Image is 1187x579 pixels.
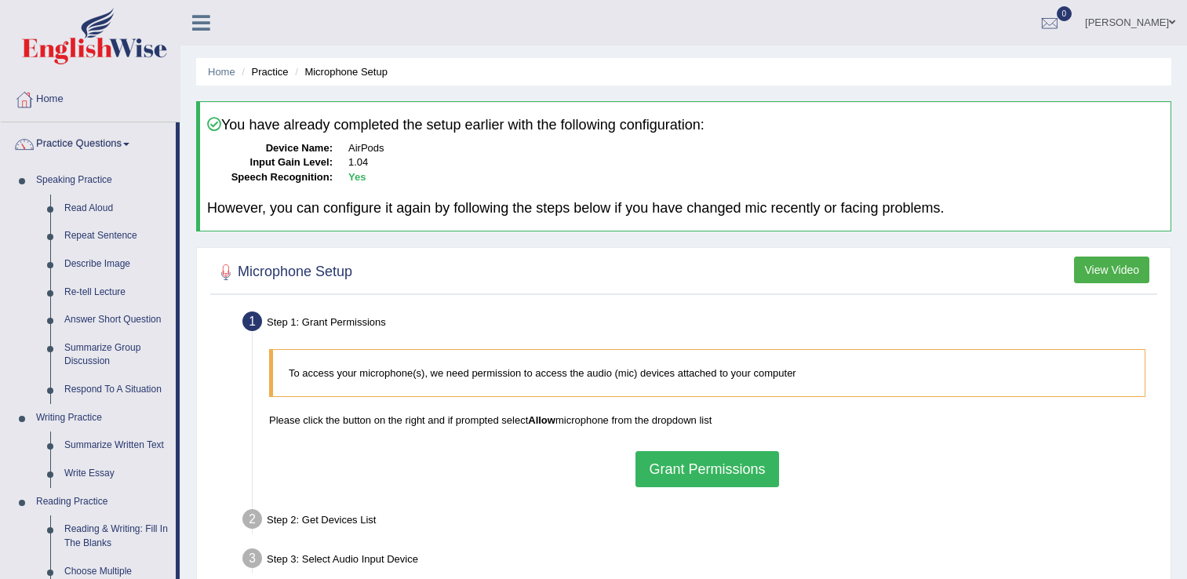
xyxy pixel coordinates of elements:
[207,201,1163,217] h4: However, you can configure it again by following the steps below if you have changed mic recently...
[1,78,180,117] a: Home
[214,260,352,284] h2: Microphone Setup
[238,64,288,79] li: Practice
[348,171,366,183] b: Yes
[269,413,1145,428] p: Please click the button on the right and if prompted select microphone from the dropdown list
[635,451,778,487] button: Grant Permissions
[207,117,1163,133] h4: You have already completed the setup earlier with the following configuration:
[235,544,1163,578] div: Step 3: Select Audio Input Device
[29,488,176,516] a: Reading Practice
[29,404,176,432] a: Writing Practice
[348,141,1163,156] dd: AirPods
[1057,6,1072,21] span: 0
[57,250,176,279] a: Describe Image
[57,376,176,404] a: Respond To A Situation
[57,515,176,557] a: Reading & Writing: Fill In The Blanks
[57,222,176,250] a: Repeat Sentence
[57,432,176,460] a: Summarize Written Text
[57,334,176,376] a: Summarize Group Discussion
[57,306,176,334] a: Answer Short Question
[348,155,1163,170] dd: 1.04
[207,141,333,156] dt: Device Name:
[207,155,333,170] dt: Input Gain Level:
[291,64,388,79] li: Microphone Setup
[57,195,176,223] a: Read Aloud
[289,366,1129,381] p: To access your microphone(s), we need permission to access the audio (mic) devices attached to yo...
[235,504,1163,539] div: Step 2: Get Devices List
[1074,257,1149,283] button: View Video
[207,170,333,185] dt: Speech Recognition:
[29,166,176,195] a: Speaking Practice
[528,414,555,426] b: Allow
[208,66,235,78] a: Home
[1,122,176,162] a: Practice Questions
[57,460,176,488] a: Write Essay
[235,307,1163,341] div: Step 1: Grant Permissions
[57,279,176,307] a: Re-tell Lecture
